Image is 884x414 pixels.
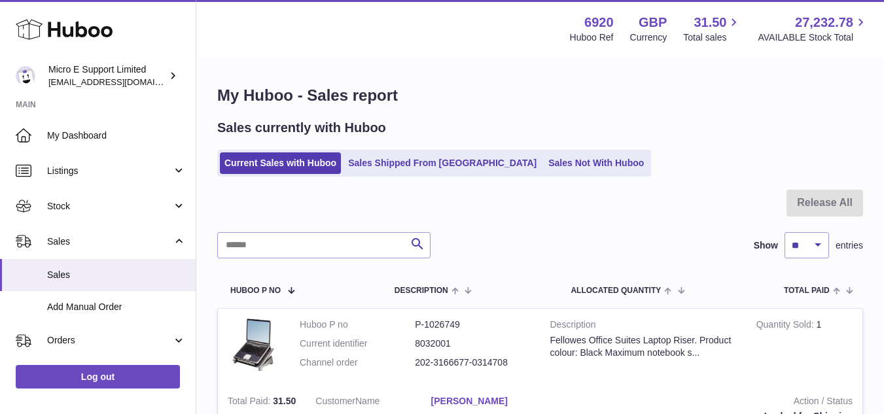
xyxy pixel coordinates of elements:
[47,129,186,142] span: My Dashboard
[630,31,667,44] div: Currency
[300,337,415,350] dt: Current identifier
[47,165,172,177] span: Listings
[584,14,614,31] strong: 6920
[747,309,862,385] td: 1
[47,235,172,248] span: Sales
[48,63,166,88] div: Micro E Support Limited
[315,395,431,411] dt: Name
[758,14,868,44] a: 27,232.78 AVAILABLE Stock Total
[47,334,172,347] span: Orders
[344,152,541,174] a: Sales Shipped From [GEOGRAPHIC_DATA]
[683,31,741,44] span: Total sales
[550,334,737,359] div: Fellowes Office Suites Laptop Riser. Product colour: Black Maximum notebook s...
[220,152,341,174] a: Current Sales with Huboo
[694,14,726,31] span: 31.50
[48,77,192,87] span: [EMAIL_ADDRESS][DOMAIN_NAME]
[570,31,614,44] div: Huboo Ref
[16,365,180,388] a: Log out
[754,239,778,252] label: Show
[683,14,741,44] a: 31.50 Total sales
[566,395,853,411] strong: Action / Status
[217,85,863,106] h1: My Huboo - Sales report
[758,31,868,44] span: AVAILABLE Stock Total
[47,200,172,213] span: Stock
[300,356,415,369] dt: Channel order
[273,396,296,406] span: 31.50
[228,319,280,371] img: $_57.JPG
[431,395,546,407] a: [PERSON_NAME]
[756,319,817,333] strong: Quantity Sold
[415,337,530,350] dd: 8032001
[544,152,648,174] a: Sales Not With Huboo
[230,286,281,295] span: Huboo P no
[415,319,530,331] dd: P-1026749
[228,396,273,409] strong: Total Paid
[217,119,386,137] h2: Sales currently with Huboo
[16,66,35,86] img: contact@micropcsupport.com
[795,14,853,31] span: 27,232.78
[47,301,186,313] span: Add Manual Order
[639,14,667,31] strong: GBP
[784,286,830,295] span: Total paid
[415,356,530,369] dd: 202-3166677-0314708
[315,396,355,406] span: Customer
[300,319,415,331] dt: Huboo P no
[836,239,863,252] span: entries
[571,286,661,295] span: ALLOCATED Quantity
[395,286,448,295] span: Description
[550,319,737,334] strong: Description
[47,269,186,281] span: Sales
